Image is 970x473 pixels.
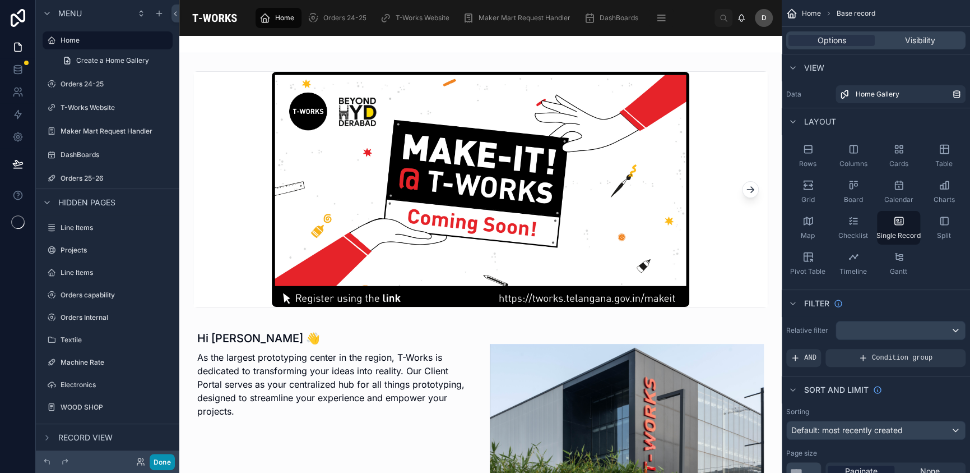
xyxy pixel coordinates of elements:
[786,247,829,281] button: Pivot Table
[256,8,301,28] a: Home
[832,247,875,281] button: Timeline
[43,241,173,259] a: Projects
[832,211,875,245] button: Checklist
[43,75,173,93] a: Orders 24-25
[43,219,173,237] a: Line Items
[599,13,638,22] span: DashBoards
[839,267,867,276] span: Timeline
[844,195,863,204] span: Board
[43,264,173,282] a: Line Items
[905,35,935,46] span: Visibility
[580,8,646,28] a: DashBoards
[804,384,869,396] span: Sort And Limit
[799,159,816,168] span: Rows
[884,195,913,204] span: Calendar
[802,9,821,18] span: Home
[61,150,170,159] label: DashBoards
[275,13,294,22] span: Home
[838,231,868,240] span: Checklist
[786,139,829,173] button: Rows
[76,56,149,65] span: Create a Home Gallery
[61,268,170,277] label: Line Items
[43,421,173,439] a: Rate Card
[786,90,831,99] label: Data
[43,31,173,49] a: Home
[791,425,903,435] span: Default: most recently created
[61,336,170,345] label: Textile
[61,80,170,89] label: Orders 24-25
[304,8,374,28] a: Orders 24-25
[61,103,170,112] label: T-Works Website
[250,6,714,30] div: scrollable content
[43,398,173,416] a: WOOD SHOP
[61,313,170,322] label: Orders Internal
[395,13,449,22] span: T-Works Website
[43,169,173,187] a: Orders 25-26
[478,13,570,22] span: Maker Mart Request Handler
[818,35,846,46] span: Options
[934,195,955,204] span: Charts
[832,175,875,209] button: Board
[762,13,767,22] span: D
[786,211,829,245] button: Map
[786,407,809,416] label: Sorting
[43,146,173,164] a: DashBoards
[837,9,875,18] span: Base record
[801,195,815,204] span: Grid
[61,358,170,367] label: Machine Rate
[58,8,82,19] span: Menu
[890,267,907,276] span: Gantt
[889,159,908,168] span: Cards
[61,403,170,412] label: WOOD SHOP
[786,175,829,209] button: Grid
[150,454,175,470] button: Done
[58,197,115,208] span: Hidden pages
[323,13,366,22] span: Orders 24-25
[856,90,899,99] span: Home Gallery
[43,376,173,394] a: Electronics
[43,286,173,304] a: Orders capability
[922,211,966,245] button: Split
[804,353,816,362] span: AND
[43,353,173,371] a: Machine Rate
[790,267,825,276] span: Pivot Table
[937,231,951,240] span: Split
[922,175,966,209] button: Charts
[61,380,170,389] label: Electronics
[61,291,170,300] label: Orders capability
[43,331,173,349] a: Textile
[56,52,173,70] a: Create a Home Gallery
[786,326,831,335] label: Relative filter
[832,139,875,173] button: Columns
[43,309,173,327] a: Orders Internal
[786,421,966,440] button: Default: most recently created
[61,127,170,136] label: Maker Mart Request Handler
[839,159,867,168] span: Columns
[935,159,953,168] span: Table
[61,223,170,232] label: Line Items
[922,139,966,173] button: Table
[876,231,921,240] span: Single Record
[804,298,829,309] span: Filter
[188,9,241,27] img: App logo
[43,122,173,140] a: Maker Mart Request Handler
[804,116,836,127] span: Layout
[786,449,817,458] label: Page size
[58,432,113,443] span: Record view
[459,8,578,28] a: Maker Mart Request Handler
[877,139,920,173] button: Cards
[877,211,920,245] button: Single Record
[836,85,966,103] a: Home Gallery
[61,174,170,183] label: Orders 25-26
[877,175,920,209] button: Calendar
[801,231,815,240] span: Map
[61,36,166,45] label: Home
[804,62,824,74] span: View
[61,246,170,255] label: Projects
[872,353,932,362] span: Condition group
[877,247,920,281] button: Gantt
